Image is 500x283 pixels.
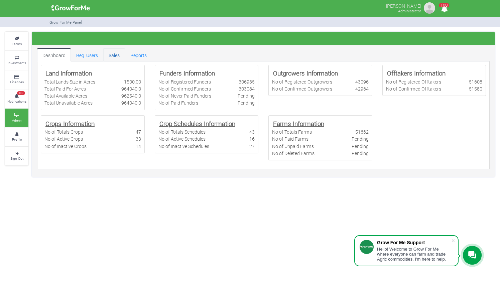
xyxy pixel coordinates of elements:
[136,143,141,150] div: 14
[5,90,28,108] a: 100 Notifications
[355,85,369,92] div: 42964
[273,69,338,77] b: Outgrowers Information
[386,85,441,92] div: No of Confirmed Offtakers
[377,247,451,262] div: Hello! Welcome to Grow For Me where everyone can farm and trade Agric commodities. I'm here to help.
[398,8,421,13] small: Administrator
[159,69,215,77] b: Funders Information
[158,128,206,135] div: No of Totals Schedules
[5,70,28,89] a: Finances
[272,85,332,92] div: No of Confirmed Outgrowers
[44,85,86,92] div: Total Paid For Acres
[5,51,28,69] a: Investments
[272,143,314,150] div: No of Unpaid Farms
[8,60,26,65] small: Investments
[12,118,22,123] small: Admin
[272,150,315,157] div: No of Deleted Farms
[49,20,82,25] small: Grow For Me Panel
[377,240,451,245] div: Grow For Me Support
[125,48,152,61] a: Reports
[5,128,28,146] a: Profile
[469,85,482,92] div: 51580
[136,128,141,135] div: 47
[423,1,436,15] img: growforme image
[12,137,22,142] small: Profile
[273,119,324,128] b: Farms Information
[17,91,25,95] span: 100
[249,128,255,135] div: 43
[249,143,255,150] div: 27
[71,48,103,61] a: Reg. Users
[7,99,26,104] small: Notifications
[158,85,211,92] div: No of Confirmed Funders
[469,78,482,85] div: 51608
[352,135,369,142] div: Pending
[5,32,28,50] a: Farms
[10,156,23,161] small: Sign Out
[136,135,141,142] div: 33
[355,78,369,85] div: 43096
[272,78,332,85] div: No of Registered Outgrowers
[49,1,92,15] img: growforme image
[10,80,24,84] small: Finances
[387,69,446,77] b: Offtakers Information
[355,128,369,135] div: 51662
[121,99,141,106] div: 964040.0
[5,147,28,165] a: Sign Out
[352,150,369,157] div: Pending
[272,128,312,135] div: No of Totals Farms
[249,135,255,142] div: 16
[45,69,92,77] b: Land Information
[158,78,211,85] div: No of Registered Funders
[44,99,93,106] div: Total Unavailable Acres
[44,135,83,142] div: No of Active Crops
[12,41,22,46] small: Farms
[439,3,449,7] span: 100
[158,135,206,142] div: No of Active Schedules
[103,48,125,61] a: Sales
[239,78,255,85] div: 306935
[158,92,211,99] div: No of Never Paid Funders
[272,135,308,142] div: No of Paid Farms
[438,1,451,16] i: Notifications
[120,92,141,99] div: -962540.0
[121,85,141,92] div: 964040.0
[44,92,87,99] div: Total Available Acres
[45,119,95,128] b: Crops Information
[44,78,95,85] div: Total Lands Size in Acres
[158,99,198,106] div: No of Paid Funders
[352,143,369,150] div: Pending
[44,143,87,150] div: No of Inactive Crops
[37,48,71,61] a: Dashboard
[386,78,441,85] div: No of Registered Offtakers
[438,6,451,13] a: 100
[239,85,255,92] div: 303084
[386,1,421,9] p: [PERSON_NAME]
[158,143,209,150] div: No of Inactive Schedules
[238,99,255,106] div: Pending
[159,119,235,128] b: Crop Schedules Information
[44,128,83,135] div: No of Totals Crops
[238,92,255,99] div: Pending
[124,78,141,85] div: 1500.00
[5,109,28,127] a: Admin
